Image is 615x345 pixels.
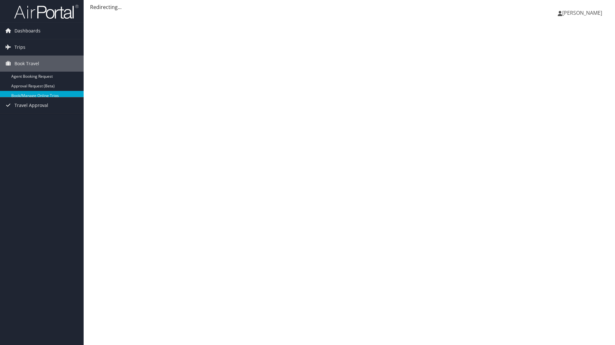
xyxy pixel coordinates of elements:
[558,3,609,22] a: [PERSON_NAME]
[14,23,41,39] span: Dashboards
[14,97,48,113] span: Travel Approval
[90,3,609,11] div: Redirecting...
[562,9,602,16] span: [PERSON_NAME]
[14,4,78,19] img: airportal-logo.png
[14,39,25,55] span: Trips
[14,56,39,72] span: Book Travel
